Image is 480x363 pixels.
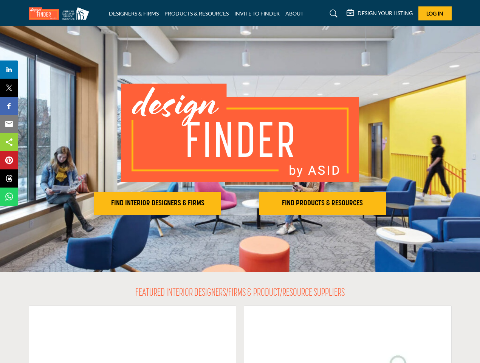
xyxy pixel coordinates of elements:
[322,8,342,20] a: Search
[94,192,221,215] button: FIND INTERIOR DESIGNERS & FIRMS
[29,7,93,20] img: Site Logo
[418,6,452,20] button: Log In
[109,10,159,17] a: DESIGNERS & FIRMS
[234,10,280,17] a: INVITE TO FINDER
[135,287,345,300] h2: FEATURED INTERIOR DESIGNERS/FIRMS & PRODUCT/RESOURCE SUPPLIERS
[426,10,443,17] span: Log In
[96,199,219,208] h2: FIND INTERIOR DESIGNERS & FIRMS
[358,10,413,17] h5: DESIGN YOUR LISTING
[164,10,229,17] a: PRODUCTS & RESOURCES
[261,199,384,208] h2: FIND PRODUCTS & RESOURCES
[259,192,386,215] button: FIND PRODUCTS & RESOURCES
[347,9,413,18] div: DESIGN YOUR LISTING
[285,10,303,17] a: ABOUT
[121,84,359,182] img: image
